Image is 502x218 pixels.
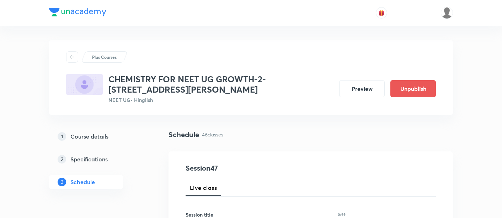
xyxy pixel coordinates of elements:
[58,155,66,163] p: 2
[190,183,217,192] span: Live class
[49,8,106,16] img: Company Logo
[49,8,106,18] a: Company Logo
[376,7,387,19] button: avatar
[169,129,199,140] h4: Schedule
[58,178,66,186] p: 3
[108,96,333,104] p: NEET UG • Hinglish
[70,132,108,141] h5: Course details
[108,74,333,95] h3: CHEMISTRY FOR NEET UG GROWTH-2- [STREET_ADDRESS][PERSON_NAME]
[202,131,223,138] p: 46 classes
[58,132,66,141] p: 1
[339,80,385,97] button: Preview
[441,7,453,19] img: Mustafa kamal
[49,152,146,166] a: 2Specifications
[338,213,346,216] p: 0/99
[49,129,146,144] a: 1Course details
[66,74,103,95] img: 0E6DD049-BED3-4963-8643-01F087970C0F_plus.png
[70,155,108,163] h5: Specifications
[378,10,385,16] img: avatar
[186,163,315,173] h4: Session 47
[92,54,117,60] p: Plus Courses
[70,178,95,186] h5: Schedule
[390,80,436,97] button: Unpublish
